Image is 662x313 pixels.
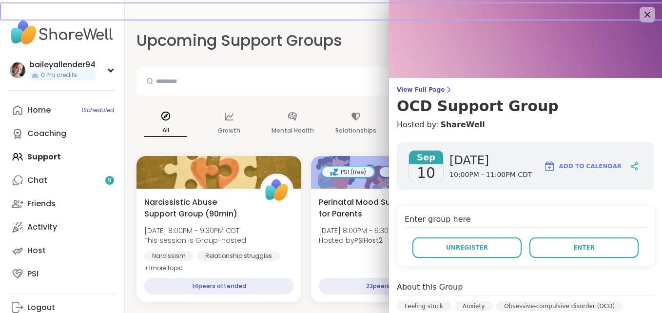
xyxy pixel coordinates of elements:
[573,243,595,252] span: Enter
[440,119,485,131] a: ShareWell
[319,226,414,235] span: [DATE] 8:00PM - 9:30PM CDT
[107,129,115,137] iframe: Spotlight
[335,125,376,137] p: Relationships
[136,30,350,52] h2: Upcoming Support Groups
[144,196,250,220] span: Narcissistic Abuse Support Group (90min)
[144,278,293,294] div: 14 peers attended
[27,128,66,139] div: Coaching
[496,301,623,311] div: Obsessive-compulsive disorder (OCD)
[544,160,555,172] img: ShareWell Logomark
[380,167,425,177] div: Bonus
[346,35,353,43] iframe: Spotlight
[319,235,414,245] span: Hosted by
[10,62,25,78] img: baileyallender94
[539,155,626,178] button: Add to Calendar
[41,71,77,79] span: 0 Pro credits
[27,245,46,256] div: Host
[8,239,117,262] a: Host
[409,151,443,164] span: Sep
[27,302,55,313] div: Logout
[8,262,117,286] a: PSI
[144,251,194,261] div: Narcissism
[397,86,654,94] span: View Full Page
[405,214,646,228] h4: Enter group here
[144,235,246,245] span: This session is Group-hosted
[354,235,383,245] b: PSIHost2
[322,167,374,177] div: PSI (free)
[319,196,424,220] span: Perinatal Mood Support for Parents
[397,301,451,311] div: Feeling stuck
[455,301,492,311] div: Anxiety
[449,153,532,168] span: [DATE]
[8,169,117,192] a: Chat9
[197,251,280,261] div: Relationship struggles
[29,59,96,70] div: baileyallender94
[417,164,435,182] span: 10
[529,237,639,258] button: Enter
[8,16,117,50] img: ShareWell Nav Logo
[8,98,117,122] a: Home1Scheduled
[559,162,622,171] span: Add to Calendar
[8,215,117,239] a: Activity
[27,269,39,279] div: PSI
[27,105,51,116] div: Home
[449,170,532,180] span: 10:00PM - 11:00PM CDT
[446,243,488,252] span: Unregister
[412,237,522,258] button: Unregister
[218,125,240,137] p: Growth
[319,278,468,294] div: 23 peers attended
[397,98,654,115] h3: OCD Support Group
[397,281,463,293] h4: About this Group
[272,125,314,137] p: Mental Health
[144,124,187,137] p: All
[397,86,654,115] a: View Full PageOCD Support Group
[262,175,292,205] img: ShareWell
[144,226,246,235] span: [DATE] 8:00PM - 9:30PM CDT
[27,198,56,209] div: Friends
[27,175,47,186] div: Chat
[8,122,117,145] a: Coaching
[8,192,117,215] a: Friends
[81,106,114,114] span: 1 Scheduled
[397,119,654,131] h4: Hosted by:
[108,176,112,185] span: 9
[27,222,57,233] div: Activity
